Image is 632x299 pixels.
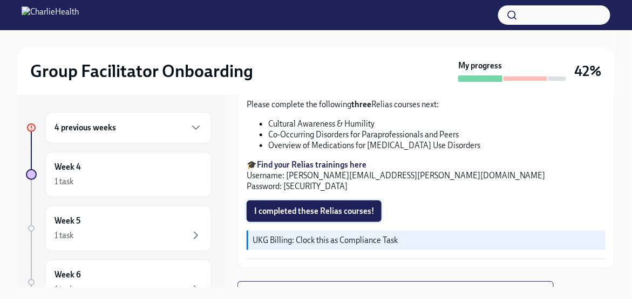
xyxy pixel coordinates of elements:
p: Please complete the following Relias courses next: [247,99,606,110]
p: 🎓 Username: [PERSON_NAME][EMAIL_ADDRESS][PERSON_NAME][DOMAIN_NAME] Password: [SECURITY_DATA] [247,159,606,192]
p: UKG Billing: Clock this as Compliance Task [253,235,601,246]
h6: 4 previous weeks [55,122,116,134]
span: Next task : Week Three: Ethics, Conduct, & Legal Responsibilities (~5 hours to complete) [247,287,545,297]
h6: Week 4 [55,161,81,173]
img: CharlieHealth [22,6,79,24]
a: Find your Relias trainings here [257,160,366,170]
h3: 42% [575,61,602,81]
div: 1 task [55,176,73,187]
h6: Week 5 [55,215,80,227]
a: Week 51 task [26,206,212,251]
strong: My progress [458,60,502,71]
div: 1 task [55,230,73,241]
span: I completed these Relias courses! [254,206,374,217]
a: Week 41 task [26,152,212,197]
button: I completed these Relias courses! [247,200,382,222]
div: 4 previous weeks [45,112,212,143]
h2: Group Facilitator Onboarding [30,60,253,82]
div: 1 task [55,284,73,295]
li: Overview of Medications for [MEDICAL_DATA] Use Disorders [268,140,606,151]
li: Co-Occurring Disorders for Paraprofessionals and Peers [268,129,606,140]
li: Cultural Awareness & Humility [268,119,606,129]
h6: Week 6 [55,269,81,281]
strong: three [351,100,371,109]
